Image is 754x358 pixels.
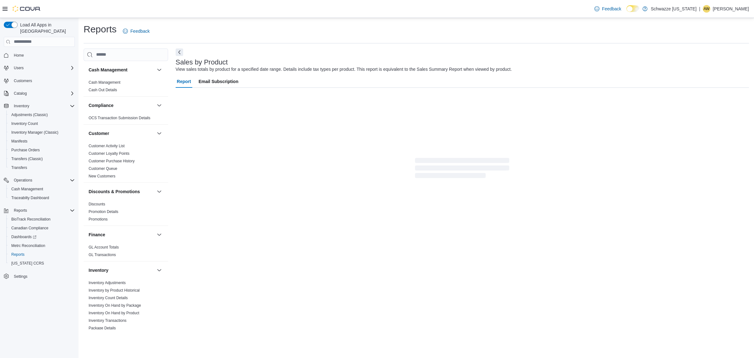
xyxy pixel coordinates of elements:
[89,202,105,206] a: Discounts
[89,288,140,293] span: Inventory by Product Historical
[11,130,58,135] span: Inventory Manager (Classic)
[89,267,154,273] button: Inventory
[89,174,115,178] a: New Customers
[6,215,77,224] button: BioTrack Reconciliation
[89,67,128,73] h3: Cash Management
[1,102,77,110] button: Inventory
[6,110,77,119] button: Adjustments (Classic)
[1,76,77,85] button: Customers
[11,90,29,97] button: Catalog
[9,233,39,241] a: Dashboards
[11,121,38,126] span: Inventory Count
[156,266,163,274] button: Inventory
[14,53,24,58] span: Home
[11,139,27,144] span: Manifests
[9,155,45,163] a: Transfers (Classic)
[703,5,710,13] div: Alexis Williams
[602,6,621,12] span: Feedback
[14,65,24,70] span: Users
[9,120,41,127] a: Inventory Count
[89,210,118,214] a: Promotion Details
[89,88,117,92] a: Cash Out Details
[9,111,75,119] span: Adjustments (Classic)
[699,5,700,13] p: |
[9,185,75,193] span: Cash Management
[11,273,30,280] a: Settings
[89,296,128,300] a: Inventory Count Details
[89,174,115,179] span: New Customers
[89,318,127,323] a: Inventory Transactions
[11,102,75,110] span: Inventory
[89,143,125,148] span: Customer Activity List
[14,178,32,183] span: Operations
[11,176,35,184] button: Operations
[89,166,117,171] a: Customer Queue
[6,137,77,146] button: Manifests
[11,195,49,200] span: Traceabilty Dashboard
[9,251,75,258] span: Reports
[9,233,75,241] span: Dashboards
[9,146,75,154] span: Purchase Orders
[11,207,30,214] button: Reports
[89,303,141,308] a: Inventory On Hand by Package
[6,193,77,202] button: Traceabilty Dashboard
[89,318,127,323] span: Inventory Transactions
[89,288,140,293] a: Inventory by Product Historical
[89,232,105,238] h3: Finance
[14,208,27,213] span: Reports
[9,260,46,267] a: [US_STATE] CCRS
[156,231,163,238] button: Finance
[9,251,27,258] a: Reports
[11,272,75,280] span: Settings
[9,129,75,136] span: Inventory Manager (Classic)
[9,242,48,249] a: Metrc Reconciliation
[89,87,117,92] span: Cash Out Details
[11,243,45,248] span: Metrc Reconciliation
[14,274,27,279] span: Settings
[89,311,139,315] a: Inventory On Hand by Product
[9,185,46,193] a: Cash Management
[89,159,135,163] a: Customer Purchase History
[6,185,77,193] button: Cash Management
[11,64,26,72] button: Users
[156,188,163,195] button: Discounts & Promotions
[89,80,120,85] span: Cash Management
[89,326,116,330] a: Package Details
[9,120,75,127] span: Inventory Count
[6,232,77,241] a: Dashboards
[14,103,29,109] span: Inventory
[9,164,75,171] span: Transfers
[11,90,75,97] span: Catalog
[176,66,512,73] div: View sales totals by product for a specified date range. Details include tax types per product. T...
[9,164,30,171] a: Transfers
[84,114,168,124] div: Compliance
[6,119,77,128] button: Inventory Count
[11,217,51,222] span: BioTrack Reconciliation
[89,303,141,308] span: Inventory On Hand by Package
[6,224,77,232] button: Canadian Compliance
[89,253,116,257] a: GL Transactions
[84,200,168,226] div: Discounts & Promotions
[9,215,53,223] a: BioTrack Reconciliation
[89,102,113,109] h3: Compliance
[11,261,44,266] span: [US_STATE] CCRS
[199,75,238,88] span: Email Subscription
[89,130,154,137] button: Customer
[89,188,140,195] h3: Discounts & Promotions
[11,226,48,231] span: Canadian Compliance
[11,51,75,59] span: Home
[9,146,42,154] a: Purchase Orders
[9,137,30,145] a: Manifests
[9,224,51,232] a: Canadian Compliance
[9,242,75,249] span: Metrc Reconciliation
[592,3,624,15] a: Feedback
[11,234,36,239] span: Dashboards
[89,281,126,285] a: Inventory Adjustments
[9,260,75,267] span: Washington CCRS
[1,271,77,281] button: Settings
[89,245,119,250] span: GL Account Totals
